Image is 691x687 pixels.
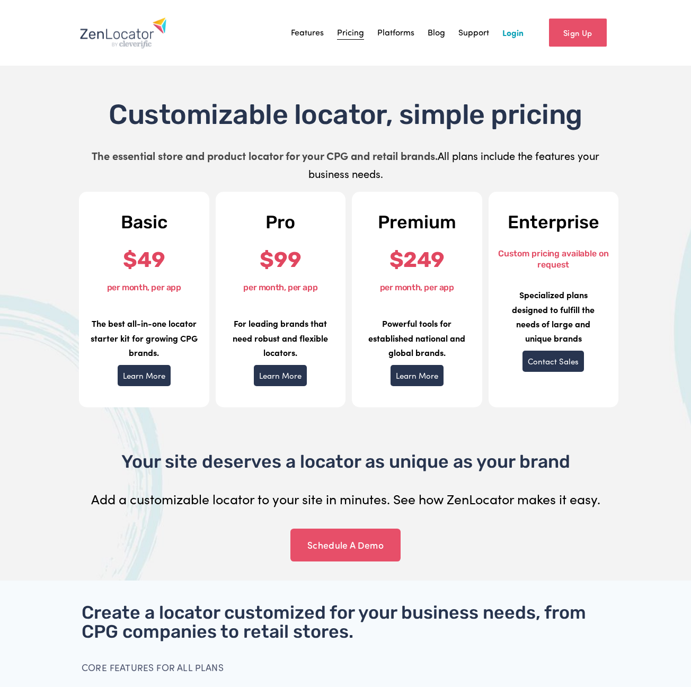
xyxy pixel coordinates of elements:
strong: The best all-in-one locator starter kit for growing CPG brands. [91,317,198,358]
strong: For leading brands that need robust and flexible locators. [233,317,328,358]
font: per month, per app [243,282,317,292]
a: Pricing [337,25,364,41]
strong: $49 [123,247,165,272]
h2: Pro [225,213,337,232]
a: Features [291,25,324,41]
a: Login [502,25,524,41]
font: per month, per app [380,282,454,292]
strong: Powerful tools for established national and global brands. [368,317,465,358]
p: All plans include the features your business needs. [82,147,609,183]
strong: $99 [260,247,301,272]
strong: The essential store and product locator for your CPG and retail brands. [92,148,438,163]
h2: Enterprise [498,213,610,232]
span: Customizable locator, simple pricing [109,98,582,131]
a: Support [458,25,489,41]
font: Custom pricing available on request [498,248,609,270]
code: CORE FEATURES FOR ALL PLANS [82,662,224,673]
span: Create a locator customized for your business needs, from CPG companies to retail stores. [82,602,590,643]
a: Contact Sales [522,351,584,372]
p: Add a customizable locator to your site in minutes. See how ZenLocator makes it easy. [82,488,609,511]
a: Sign Up [549,19,607,47]
font: per month, per app [107,282,181,292]
h2: Premium [361,213,473,232]
h2: Basic [88,213,200,232]
strong: Specialized plans designed to fulfill the needs of large and unique brands [512,289,595,344]
a: Blog [428,25,445,41]
a: Platforms [377,25,414,41]
span: Your site deserves a locator as unique as your brand [121,451,570,472]
strong: $249 [389,247,445,272]
img: Zenlocator [79,17,167,49]
a: Learn More [391,365,444,386]
a: Schedule A Demo [290,529,401,561]
a: Learn More [254,365,307,386]
a: Learn More [118,365,171,386]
